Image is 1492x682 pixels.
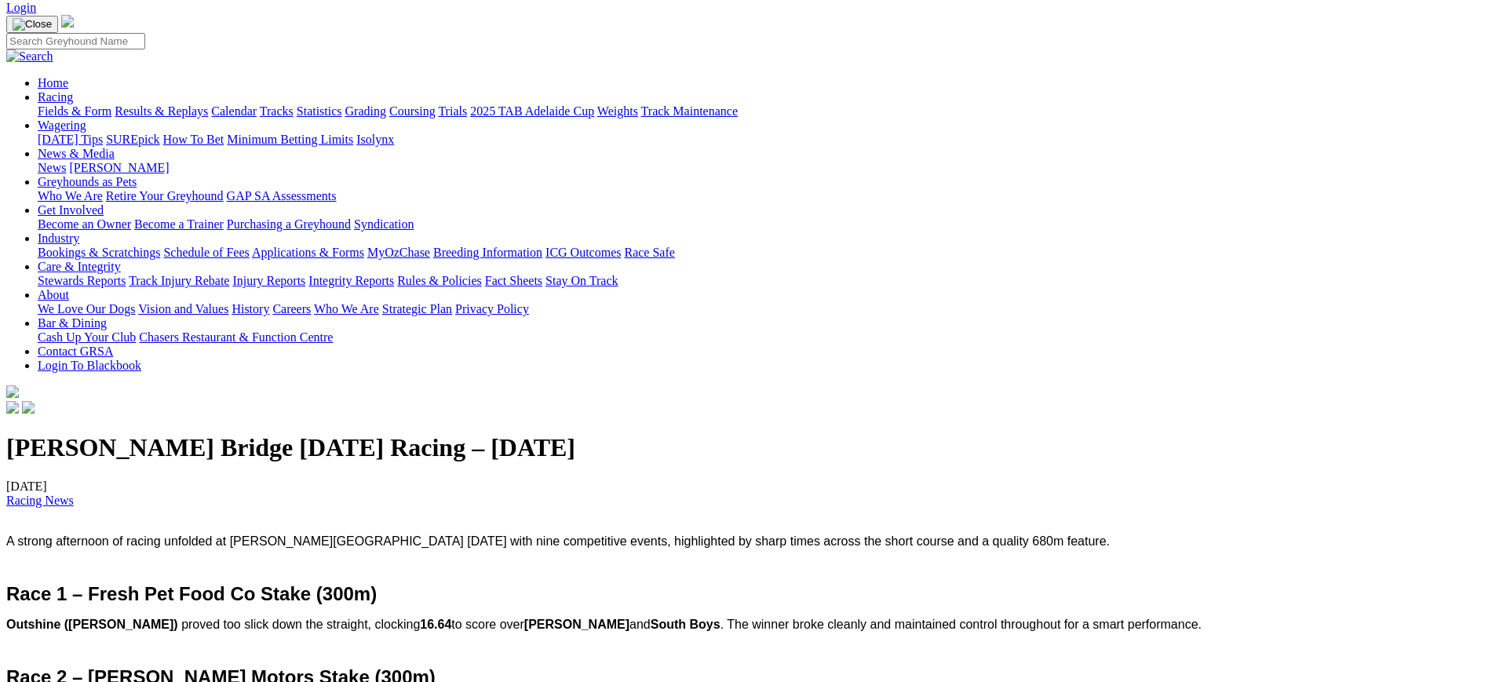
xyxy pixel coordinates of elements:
a: Become an Owner [38,217,131,231]
a: Minimum Betting Limits [227,133,353,146]
div: Racing [38,104,1486,119]
input: Search [6,33,145,49]
a: We Love Our Dogs [38,302,135,315]
a: Home [38,76,68,89]
a: Race Safe [624,246,674,259]
img: logo-grsa-white.png [61,15,74,27]
div: Wagering [38,133,1486,147]
span: A strong afternoon of racing unfolded at [PERSON_NAME][GEOGRAPHIC_DATA] [DATE] with nine competit... [6,534,1110,548]
div: Care & Integrity [38,274,1486,288]
a: Who We Are [314,302,379,315]
a: Coursing [389,104,436,118]
a: 2025 TAB Adelaide Cup [470,104,594,118]
a: Chasers Restaurant & Function Centre [139,330,333,344]
a: About [38,288,69,301]
a: News & Media [38,147,115,160]
span: South Boys [651,618,720,631]
a: Schedule of Fees [163,246,249,259]
a: Results & Replays [115,104,208,118]
a: Grading [345,104,386,118]
a: Wagering [38,119,86,132]
a: Retire Your Greyhound [106,189,224,202]
a: Racing [38,90,73,104]
a: Contact GRSA [38,345,113,358]
a: Login [6,1,36,14]
span: [DATE] [6,480,74,507]
a: [PERSON_NAME] [69,161,169,174]
a: [DATE] Tips [38,133,103,146]
a: Purchasing a Greyhound [227,217,351,231]
a: Trials [438,104,467,118]
a: Industry [38,232,79,245]
a: News [38,161,66,174]
div: Bar & Dining [38,330,1486,345]
a: Privacy Policy [455,302,529,315]
a: ICG Outcomes [545,246,621,259]
a: Bookings & Scratchings [38,246,160,259]
img: twitter.svg [22,401,35,414]
div: Greyhounds as Pets [38,189,1486,203]
a: Stay On Track [545,274,618,287]
span: Outshine ([PERSON_NAME]) [6,618,178,631]
a: Integrity Reports [308,274,394,287]
div: News & Media [38,161,1486,175]
a: Rules & Policies [397,274,482,287]
span: Race 1 – Fresh Pet Food Co Stake (300m) [6,583,377,604]
a: Fact Sheets [485,274,542,287]
a: Login To Blackbook [38,359,141,372]
a: Bar & Dining [38,316,107,330]
a: Care & Integrity [38,260,121,273]
a: Stewards Reports [38,274,126,287]
a: Who We Are [38,189,103,202]
a: Applications & Forms [252,246,364,259]
a: How To Bet [163,133,224,146]
a: Greyhounds as Pets [38,175,137,188]
a: Tracks [260,104,294,118]
img: Search [6,49,53,64]
img: logo-grsa-white.png [6,385,19,398]
button: Toggle navigation [6,16,58,33]
a: GAP SA Assessments [227,189,337,202]
a: Statistics [297,104,342,118]
img: facebook.svg [6,401,19,414]
a: History [232,302,269,315]
a: Injury Reports [232,274,305,287]
a: Strategic Plan [382,302,452,315]
a: Syndication [354,217,414,231]
a: SUREpick [106,133,159,146]
a: Cash Up Your Club [38,330,136,344]
div: Get Involved [38,217,1486,232]
a: Track Injury Rebate [129,274,229,287]
a: Get Involved [38,203,104,217]
a: Breeding Information [433,246,542,259]
span: 16.64 [420,618,451,631]
a: Isolynx [356,133,394,146]
a: Fields & Form [38,104,111,118]
a: Weights [597,104,638,118]
span: [PERSON_NAME] [524,618,629,631]
a: Careers [272,302,311,315]
img: Close [13,18,52,31]
h1: [PERSON_NAME] Bridge [DATE] Racing – [DATE] [6,433,1486,462]
div: Industry [38,246,1486,260]
a: Become a Trainer [134,217,224,231]
a: Calendar [211,104,257,118]
a: Track Maintenance [641,104,738,118]
a: Racing News [6,494,74,507]
div: About [38,302,1486,316]
a: MyOzChase [367,246,430,259]
span: proved too slick down the straight, clocking to score over and . The winner broke cleanly and mai... [181,618,1202,631]
a: Vision and Values [138,302,228,315]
